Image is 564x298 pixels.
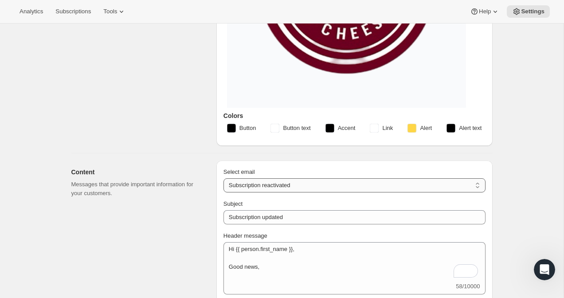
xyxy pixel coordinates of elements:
[507,5,550,18] button: Settings
[465,5,505,18] button: Help
[50,5,96,18] button: Subscriptions
[223,232,267,239] span: Header message
[55,8,91,15] span: Subscriptions
[402,121,437,135] button: Alert
[223,111,486,120] h3: Colors
[98,5,131,18] button: Tools
[320,121,361,135] button: Accent
[283,124,310,133] span: Button text
[223,169,255,175] span: Select email
[534,259,555,280] iframe: Intercom live chat
[71,180,202,198] p: Messages that provide important information for your customers.
[441,121,487,135] button: Alert text
[222,121,262,135] button: Button
[338,124,356,133] span: Accent
[521,8,544,15] span: Settings
[364,121,398,135] button: Link
[382,124,393,133] span: Link
[239,124,256,133] span: Button
[14,5,48,18] button: Analytics
[223,200,243,207] span: Subject
[420,124,432,133] span: Alert
[20,8,43,15] span: Analytics
[265,121,316,135] button: Button text
[479,8,491,15] span: Help
[223,242,486,282] textarea: To enrich screen reader interactions, please activate Accessibility in Grammarly extension settings
[459,124,482,133] span: Alert text
[103,8,117,15] span: Tools
[71,168,202,176] h2: Content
